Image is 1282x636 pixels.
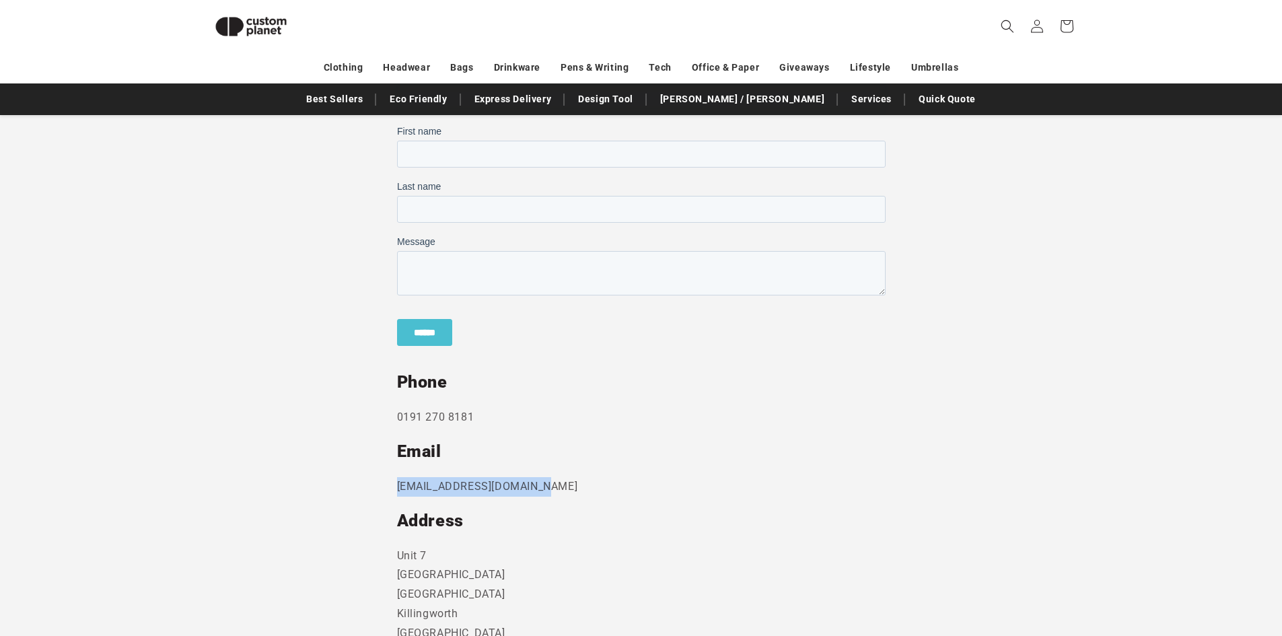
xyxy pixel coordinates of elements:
a: Clothing [324,56,363,79]
iframe: Chat Widget [1057,491,1282,636]
a: Quick Quote [912,87,983,111]
a: Headwear [383,56,430,79]
h2: Address [397,510,886,532]
p: 0191 270 8181 [397,408,886,427]
a: Umbrellas [911,56,958,79]
h2: Email [397,441,886,462]
a: Giveaways [779,56,829,79]
a: Bags [450,56,473,79]
a: Express Delivery [468,87,559,111]
a: Services [845,87,898,111]
a: Best Sellers [299,87,369,111]
iframe: Form 0 [397,69,886,357]
a: Drinkware [494,56,540,79]
a: Design Tool [571,87,640,111]
img: Custom Planet [204,5,298,48]
a: Lifestyle [850,56,891,79]
p: [EMAIL_ADDRESS][DOMAIN_NAME] [397,477,886,497]
a: Office & Paper [692,56,759,79]
a: Eco Friendly [383,87,454,111]
h2: Phone [397,372,886,393]
a: [PERSON_NAME] / [PERSON_NAME] [653,87,831,111]
a: Pens & Writing [561,56,629,79]
summary: Search [993,11,1022,41]
a: Tech [649,56,671,79]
